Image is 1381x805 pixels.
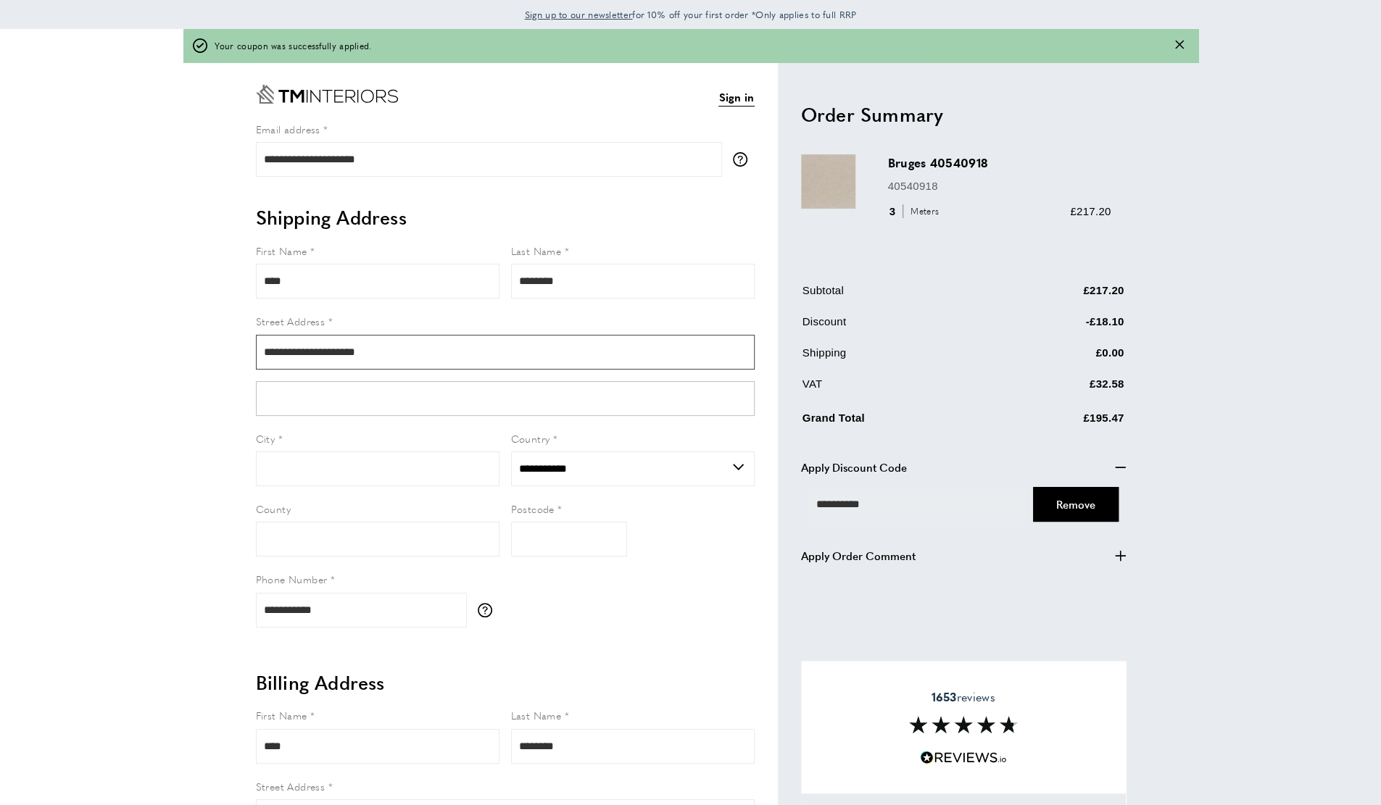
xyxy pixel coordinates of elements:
[478,603,499,617] button: More information
[803,344,997,372] td: Shipping
[801,547,916,564] span: Apply Order Comment
[511,431,550,446] span: Country
[256,708,307,722] span: First Name
[1033,487,1119,522] button: Cancel Coupon
[803,282,997,310] td: Subtotal
[525,8,633,21] span: Sign up to our newsletter
[511,501,555,516] span: Postcode
[801,459,907,476] span: Apply Discount Code
[511,243,562,258] span: Last Name
[525,7,633,22] a: Sign up to our newsletter
[256,779,325,793] span: Street Address
[903,204,942,218] span: Meters
[801,154,855,209] img: Bruges 40540918
[998,282,1124,310] td: £217.20
[888,203,944,220] div: 3
[256,431,275,446] span: City
[256,572,328,586] span: Phone Number
[998,375,1124,404] td: £32.58
[888,154,1111,171] h3: Bruges 40540918
[931,689,995,704] span: reviews
[803,313,997,341] td: Discount
[1070,205,1111,217] span: £217.20
[256,501,291,516] span: County
[920,751,1007,764] img: Reviews.io 5 stars
[511,708,562,722] span: Last Name
[256,122,320,136] span: Email address
[215,39,372,53] span: Your coupon was successfully applied.
[909,716,1018,733] img: Reviews section
[998,313,1124,341] td: -£18.10
[718,88,754,107] a: Sign in
[1175,39,1184,53] button: Close message
[931,688,956,704] strong: 1653
[256,204,755,230] h2: Shipping Address
[256,314,325,328] span: Street Address
[256,85,398,104] a: Go to Home page
[801,101,1126,128] h2: Order Summary
[998,406,1124,438] td: £195.47
[256,670,755,696] h2: Billing Address
[256,243,307,258] span: First Name
[888,178,1111,195] p: 40540918
[1056,496,1095,512] span: Cancel Coupon
[733,152,755,167] button: More information
[998,344,1124,372] td: £0.00
[803,406,997,438] td: Grand Total
[525,8,857,21] span: for 10% off your first order *Only applies to full RRP
[803,375,997,404] td: VAT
